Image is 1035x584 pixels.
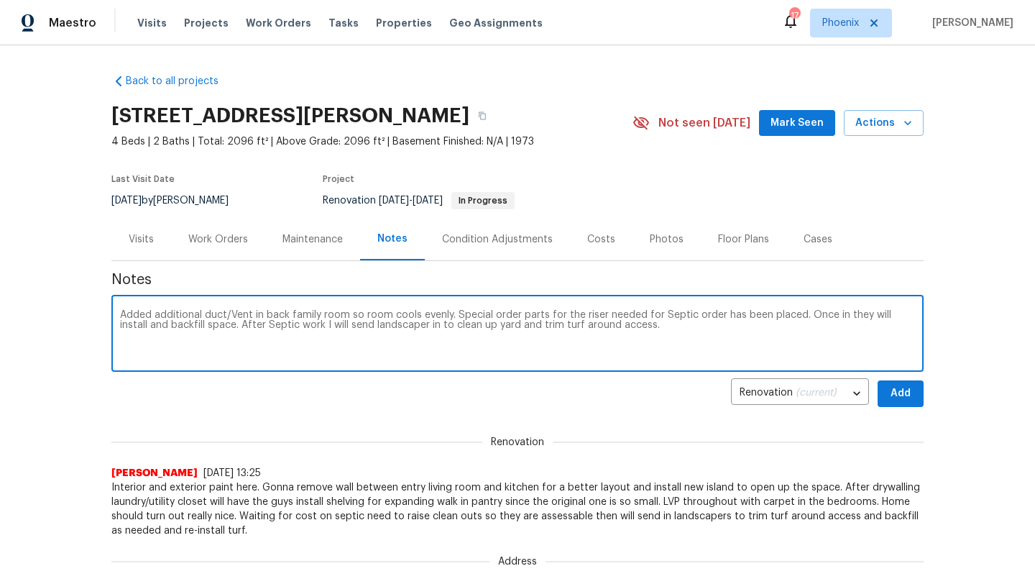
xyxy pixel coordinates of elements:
div: Notes [377,232,408,246]
span: (current) [796,388,837,398]
span: Visits [137,16,167,30]
span: [PERSON_NAME] [926,16,1013,30]
div: Costs [587,232,615,247]
div: Cases [804,232,832,247]
div: Photos [650,232,684,247]
span: 4 Beds | 2 Baths | Total: 2096 ft² | Above Grade: 2096 ft² | Basement Finished: N/A | 1973 [111,134,632,149]
span: Maestro [49,16,96,30]
span: Actions [855,114,912,132]
span: Address [489,555,546,569]
div: by [PERSON_NAME] [111,192,246,209]
span: [DATE] 13:25 [203,468,261,478]
span: Tasks [328,18,359,28]
span: [DATE] [111,196,142,206]
span: [DATE] [379,196,409,206]
div: Renovation (current) [731,376,869,411]
span: Project [323,175,354,183]
div: Condition Adjustments [442,232,553,247]
span: Interior and exterior paint here. Gonna remove wall between entry living room and kitchen for a b... [111,480,924,538]
span: Properties [376,16,432,30]
span: - [379,196,443,206]
span: Mark Seen [770,114,824,132]
a: Back to all projects [111,74,249,88]
button: Add [878,380,924,407]
span: Phoenix [822,16,859,30]
span: Not seen [DATE] [658,116,750,130]
span: Renovation [482,435,553,450]
div: Floor Plans [718,232,769,247]
div: Work Orders [188,232,248,247]
span: [DATE] [413,196,443,206]
div: Maintenance [282,232,343,247]
span: Work Orders [246,16,311,30]
span: Notes [111,273,924,287]
div: 17 [789,9,799,23]
textarea: Added additional duct/Vent in back family room so room cools evenly. Special order parts for the ... [120,310,915,360]
button: Copy Address [469,103,495,129]
h2: [STREET_ADDRESS][PERSON_NAME] [111,109,469,123]
span: In Progress [453,196,513,205]
span: Add [889,385,912,403]
span: Projects [184,16,229,30]
span: [PERSON_NAME] [111,466,198,480]
span: Renovation [323,196,515,206]
span: Geo Assignments [449,16,543,30]
button: Mark Seen [759,110,835,137]
div: Visits [129,232,154,247]
span: Last Visit Date [111,175,175,183]
button: Actions [844,110,924,137]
